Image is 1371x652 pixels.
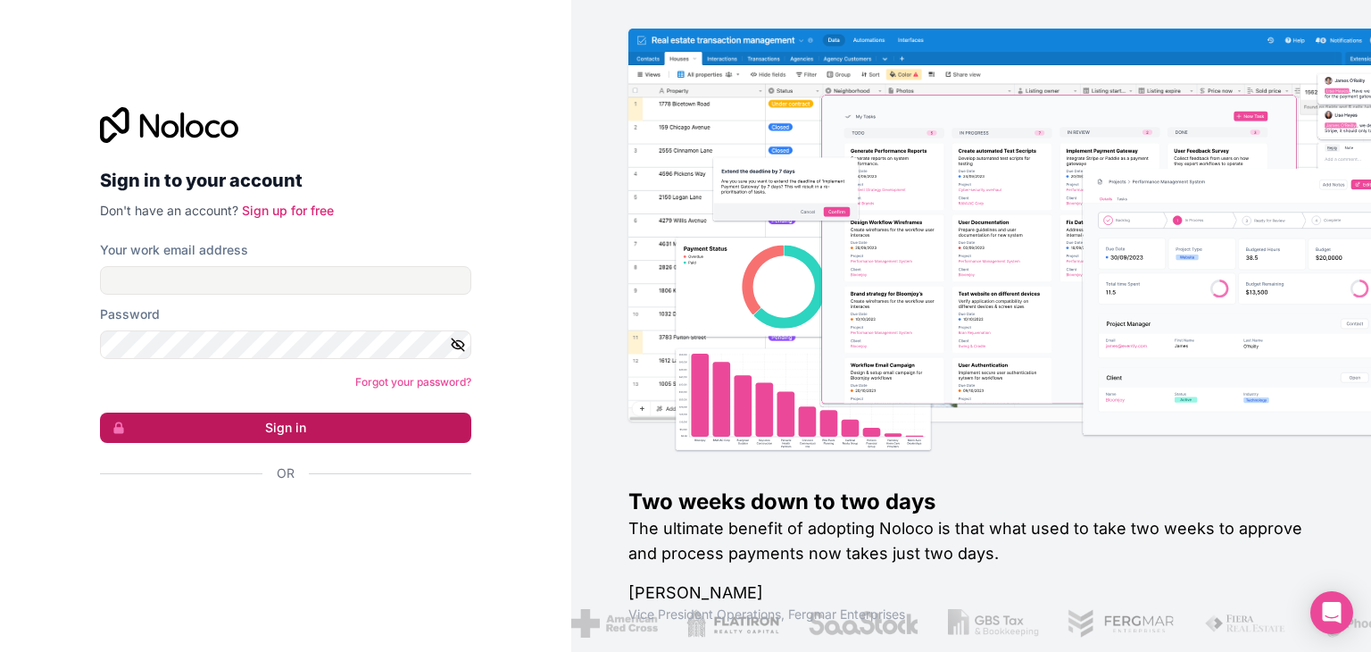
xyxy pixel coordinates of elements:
img: /assets/american-red-cross-BAupjrZR.png [570,609,657,638]
label: Password [100,305,160,323]
a: Sign up for free [242,203,334,218]
span: Don't have an account? [100,203,238,218]
button: Sign in [100,413,471,443]
h1: Two weeks down to two days [628,488,1314,516]
label: Your work email address [100,241,248,259]
a: Forgot your password? [355,375,471,389]
h2: The ultimate benefit of adopting Noloco is that what used to take two weeks to approve and proces... [628,516,1314,566]
h1: [PERSON_NAME] [628,581,1314,606]
h1: Vice President Operations , Fergmar Enterprises [628,606,1314,623]
input: Email address [100,266,471,295]
h2: Sign in to your account [100,164,471,196]
input: Password [100,330,471,359]
iframe: Botón Iniciar sesión con Google [91,502,466,541]
div: Open Intercom Messenger [1310,591,1353,634]
span: Or [277,464,295,482]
